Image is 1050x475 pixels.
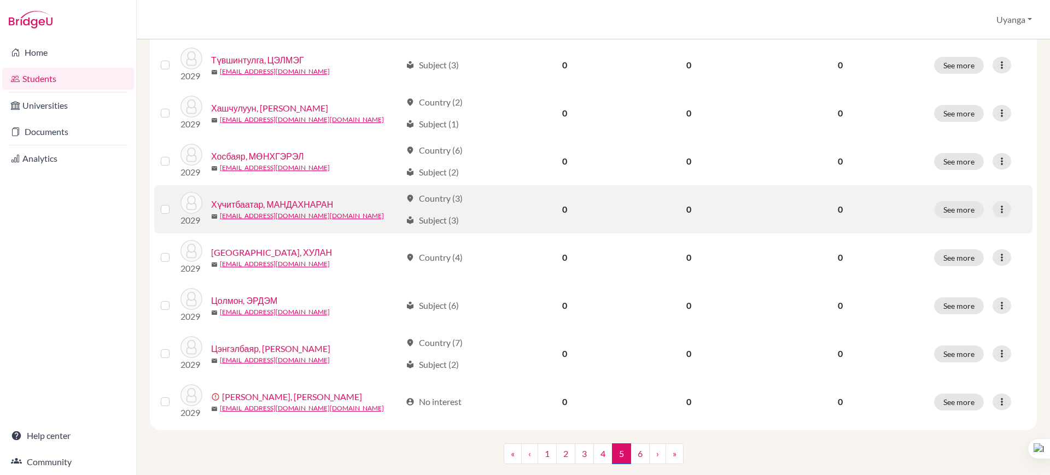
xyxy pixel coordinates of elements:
button: See more [934,201,984,218]
span: location_on [406,146,415,155]
span: mail [211,69,218,75]
span: mail [211,406,218,412]
td: 0 [504,41,625,89]
span: mail [211,165,218,172]
td: 0 [625,282,752,330]
a: [EMAIL_ADDRESS][DOMAIN_NAME] [220,67,330,77]
button: See more [934,153,984,170]
a: Хашчулуун, [PERSON_NAME] [211,102,328,115]
p: 0 [760,347,921,360]
p: 0 [760,251,921,264]
span: location_on [406,98,415,107]
td: 0 [625,185,752,233]
p: 0 [760,299,921,312]
a: Цэнгэлбаяр, [PERSON_NAME] [211,342,330,355]
p: 2029 [180,358,202,371]
button: Uyanga [991,9,1037,30]
a: [EMAIL_ADDRESS][DOMAIN_NAME] [220,355,330,365]
span: local_library [406,168,415,177]
td: 0 [504,282,625,330]
span: location_on [406,194,415,203]
td: 0 [625,330,752,378]
td: 0 [625,378,752,426]
td: 0 [625,41,752,89]
div: Subject (2) [406,358,459,371]
a: » [666,443,684,464]
img: Bridge-U [9,11,52,28]
td: 0 [625,233,752,282]
p: 0 [760,58,921,72]
a: Analytics [2,148,134,169]
div: Subject (1) [406,118,459,131]
a: [EMAIL_ADDRESS][DOMAIN_NAME] [220,307,330,317]
button: See more [934,105,984,122]
span: mail [211,261,218,268]
td: 0 [625,89,752,137]
td: 0 [504,233,625,282]
img: Хосбаяр, МӨНХГЭРЭЛ [180,144,202,166]
a: › [649,443,666,464]
a: Хосбаяр, МӨНХГЭРЭЛ [211,150,304,163]
div: Subject (3) [406,58,459,72]
a: [EMAIL_ADDRESS][DOMAIN_NAME] [220,163,330,173]
img: Хүчитбаатар, МАНДАХНАРАН [180,192,202,214]
span: location_on [406,253,415,262]
img: Чинбат, МИШЭЭЛ [180,384,202,406]
p: 0 [760,395,921,408]
button: See more [934,394,984,411]
p: 2029 [180,69,202,83]
a: Documents [2,121,134,143]
div: Country (4) [406,251,463,264]
div: Country (7) [406,336,463,349]
a: Түвшинтулга, ЦЭЛМЭГ [211,54,304,67]
td: 0 [504,89,625,137]
img: Түвшинтулга, ЦЭЛМЭГ [180,48,202,69]
a: 3 [575,443,594,464]
td: 0 [504,330,625,378]
a: [EMAIL_ADDRESS][DOMAIN_NAME][DOMAIN_NAME] [220,211,384,221]
img: Цэнгэлбаяр, МАРАЛЖИН [180,336,202,358]
td: 0 [504,185,625,233]
div: Subject (2) [406,166,459,179]
button: See more [934,297,984,314]
td: 0 [504,137,625,185]
a: Цолмон, ЭРДЭМ [211,294,277,307]
a: Help center [2,425,134,447]
a: 4 [593,443,612,464]
span: mail [211,213,218,220]
button: See more [934,249,984,266]
span: mail [211,357,218,364]
span: error_outline [211,392,222,401]
img: Цогбадрах, ХУЛАН [180,240,202,262]
img: Хашчулуун, МИШЭЭЛ [180,96,202,118]
span: local_library [406,360,415,369]
a: [EMAIL_ADDRESS][DOMAIN_NAME] [220,259,330,269]
button: See more [934,345,984,362]
span: local_library [406,301,415,310]
span: 5 [612,443,631,464]
div: Subject (3) [406,214,459,227]
span: account_circle [406,397,415,406]
a: ‹ [521,443,538,464]
a: [EMAIL_ADDRESS][DOMAIN_NAME][DOMAIN_NAME] [220,115,384,125]
span: mail [211,117,218,124]
td: 0 [504,378,625,426]
span: local_library [406,120,415,128]
div: Country (3) [406,192,463,205]
span: mail [211,309,218,316]
p: 0 [760,155,921,168]
span: local_library [406,61,415,69]
span: location_on [406,338,415,347]
a: [EMAIL_ADDRESS][DOMAIN_NAME][DOMAIN_NAME] [220,403,384,413]
a: 6 [631,443,650,464]
td: 0 [625,137,752,185]
a: [GEOGRAPHIC_DATA], ХУЛАН [211,246,332,259]
p: 2029 [180,406,202,419]
div: Country (6) [406,144,463,157]
a: Universities [2,95,134,116]
a: 2 [556,443,575,464]
a: Home [2,42,134,63]
p: 0 [760,107,921,120]
div: Subject (6) [406,299,459,312]
p: 2029 [180,166,202,179]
